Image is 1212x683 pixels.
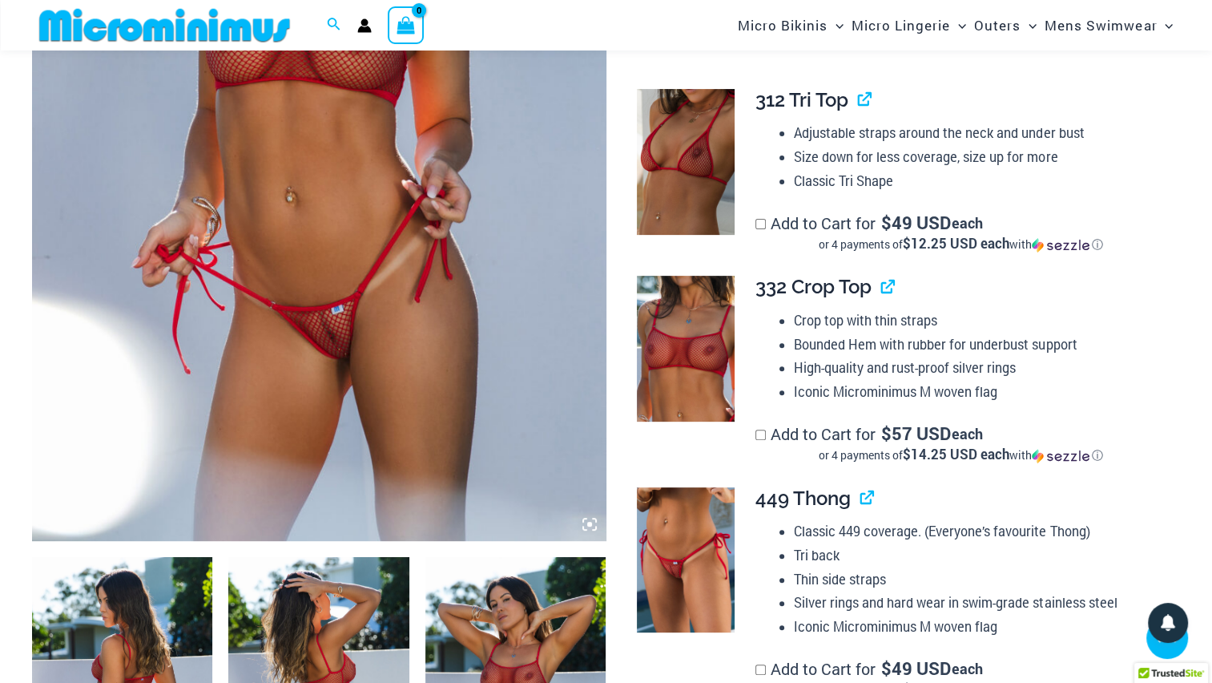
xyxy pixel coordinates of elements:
[755,447,1167,463] div: or 4 payments of with
[1032,238,1089,253] img: Sezzle
[903,234,1009,253] span: $12.25 USD each
[881,211,892,234] span: $
[903,445,1009,463] span: $14.25 USD each
[881,661,951,677] span: 49 USD
[881,422,892,445] span: $
[755,275,872,298] span: 332 Crop Top
[734,5,848,46] a: Micro BikinisMenu ToggleMenu Toggle
[794,121,1166,145] li: Adjustable straps around the neck and under bust
[755,665,766,675] input: Add to Cart for$49 USD eachor 4 payments of$12.25 USD eachwithSezzle Click to learn more about Se...
[794,591,1166,615] li: Silver rings and hard wear in swim-grade stainless steel
[952,215,983,231] span: each
[755,430,766,440] input: Add to Cart for$57 USD eachor 4 payments of$14.25 USD eachwithSezzle Click to learn more about Se...
[794,568,1166,592] li: Thin side straps
[952,426,983,442] span: each
[881,426,951,442] span: 57 USD
[1041,5,1177,46] a: Mens SwimwearMenu ToggleMenu Toggle
[1032,449,1089,463] img: Sezzle
[755,423,1167,463] label: Add to Cart for
[974,5,1021,46] span: Outers
[731,2,1180,48] nav: Site Navigation
[881,657,892,680] span: $
[327,15,341,36] a: Search icon link
[794,615,1166,639] li: Iconic Microminimus M woven flag
[33,7,296,43] img: MM SHOP LOGO FLAT
[827,5,844,46] span: Menu Toggle
[950,5,966,46] span: Menu Toggle
[952,661,983,677] span: each
[738,5,827,46] span: Micro Bikinis
[755,487,851,510] span: 449 Thong
[794,544,1166,568] li: Tri back
[357,18,372,33] a: Account icon link
[1021,5,1037,46] span: Menu Toggle
[970,5,1041,46] a: OutersMenu ToggleMenu Toggle
[794,356,1166,380] li: High-quality and rust-proof silver rings
[794,145,1166,169] li: Size down for less coverage, size up for more
[755,219,766,229] input: Add to Cart for$49 USD eachor 4 payments of$12.25 USD eachwithSezzle Click to learn more about Se...
[637,89,734,235] img: Summer Storm Red 312 Tri Top
[637,276,734,422] img: Summer Storm Red 332 Crop Top
[388,6,425,43] a: View Shopping Cart, empty
[881,215,951,231] span: 49 USD
[755,236,1167,253] div: or 4 payments of$12.25 USD eachwithSezzle Click to learn more about Sezzle
[755,447,1167,463] div: or 4 payments of$14.25 USD eachwithSezzle Click to learn more about Sezzle
[794,380,1166,404] li: Iconic Microminimus M woven flag
[794,309,1166,333] li: Crop top with thin straps
[794,519,1166,544] li: Classic 449 coverage. (Everyone’s favourite Thong)
[794,169,1166,193] li: Classic Tri Shape
[755,212,1167,253] label: Add to Cart for
[755,236,1167,253] div: or 4 payments of with
[637,487,734,633] img: Summer Storm Red 449 Thong
[848,5,970,46] a: Micro LingerieMenu ToggleMenu Toggle
[1157,5,1173,46] span: Menu Toggle
[852,5,950,46] span: Micro Lingerie
[755,88,848,111] span: 312 Tri Top
[794,333,1166,357] li: Bounded Hem with rubber for underbust support
[1045,5,1157,46] span: Mens Swimwear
